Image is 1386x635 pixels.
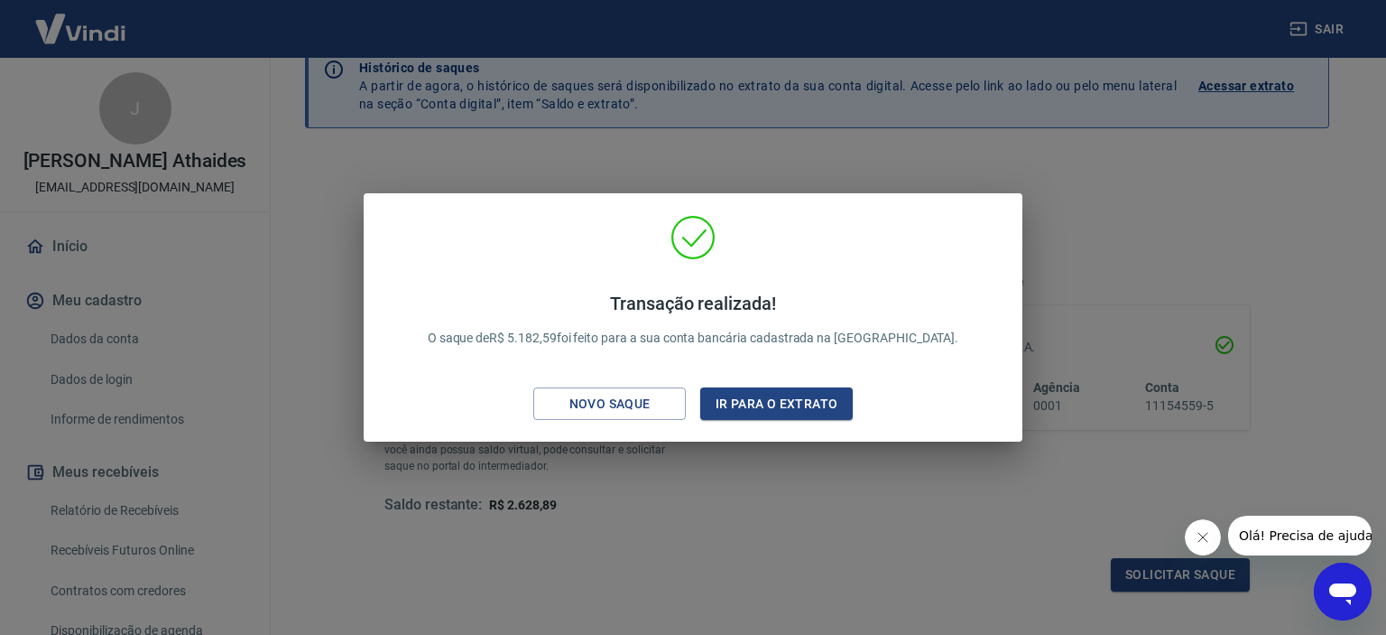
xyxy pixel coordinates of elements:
div: Novo saque [548,393,672,416]
iframe: Fechar mensagem [1185,519,1221,556]
p: O saque de R$ 5.182,59 foi feito para a sua conta bancária cadastrada na [GEOGRAPHIC_DATA]. [428,293,959,348]
button: Novo saque [533,388,686,421]
iframe: Botão para abrir a janela de mensagens [1314,563,1372,621]
button: Ir para o extrato [700,388,853,421]
h4: Transação realizada! [428,293,959,314]
iframe: Mensagem da empresa [1228,516,1372,556]
span: Olá! Precisa de ajuda? [11,13,152,27]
